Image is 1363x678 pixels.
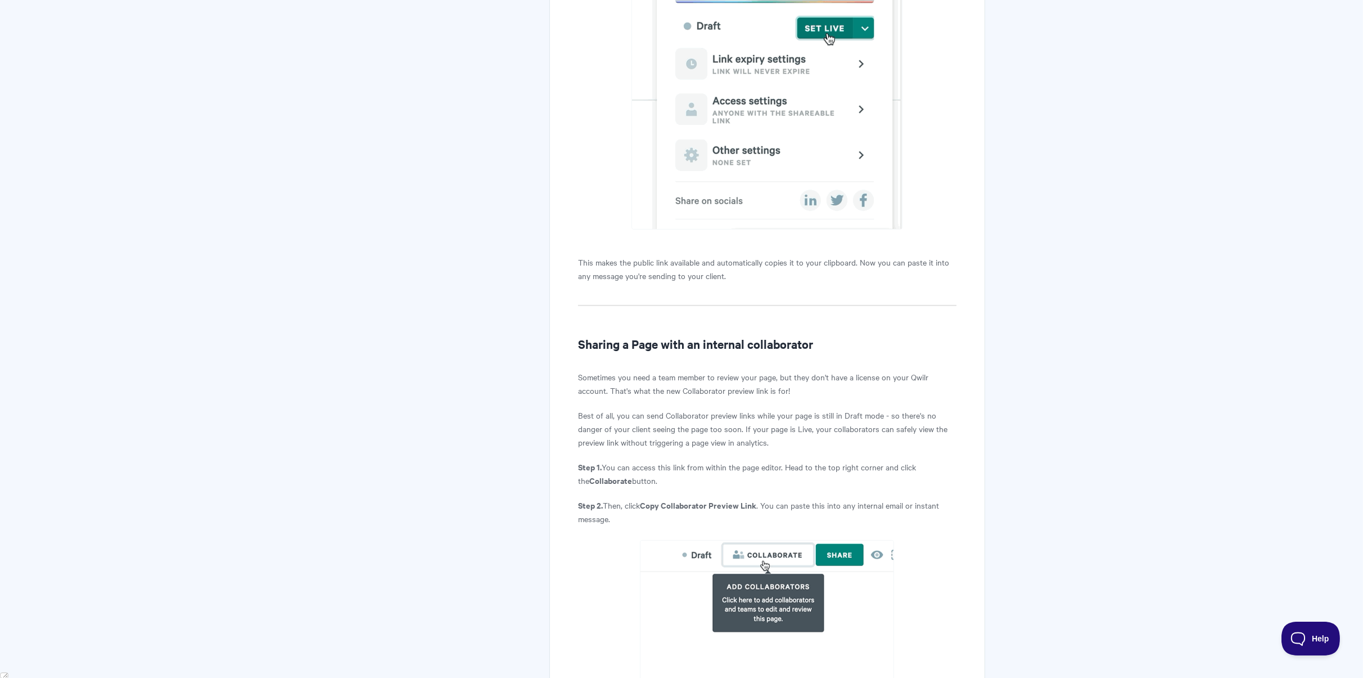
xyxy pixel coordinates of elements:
[578,461,602,473] strong: Step 1.
[1281,622,1341,655] iframe: Toggle Customer Support
[578,255,956,282] p: This makes the public link available and automatically copies it to your clipboard. Now you can p...
[578,499,956,526] p: Then, click . You can paste this into any internal email or instant message.
[578,335,956,353] h2: Sharing a Page with an internal collaborator
[578,370,956,397] p: Sometimes you need a team member to review your page, but they don't have a license on your Qwilr...
[578,460,956,487] p: You can access this link from within the page editor. Head to the top right corner and click the ...
[578,408,956,449] p: Best of all, you can send Collaborator preview links while your page is still in Draft mode - so ...
[640,499,756,511] strong: Copy Collaborator Preview Link
[578,499,603,511] strong: Step 2.
[589,474,632,486] strong: Collaborate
